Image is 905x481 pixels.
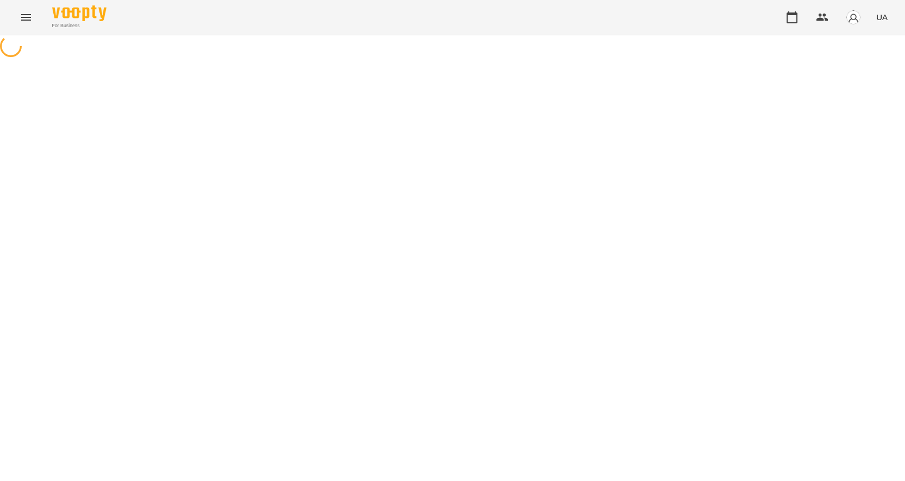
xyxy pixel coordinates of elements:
button: UA [872,7,892,27]
img: Voopty Logo [52,5,106,21]
button: Menu [13,4,39,30]
img: avatar_s.png [846,10,861,25]
span: UA [876,11,888,23]
span: For Business [52,22,106,29]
